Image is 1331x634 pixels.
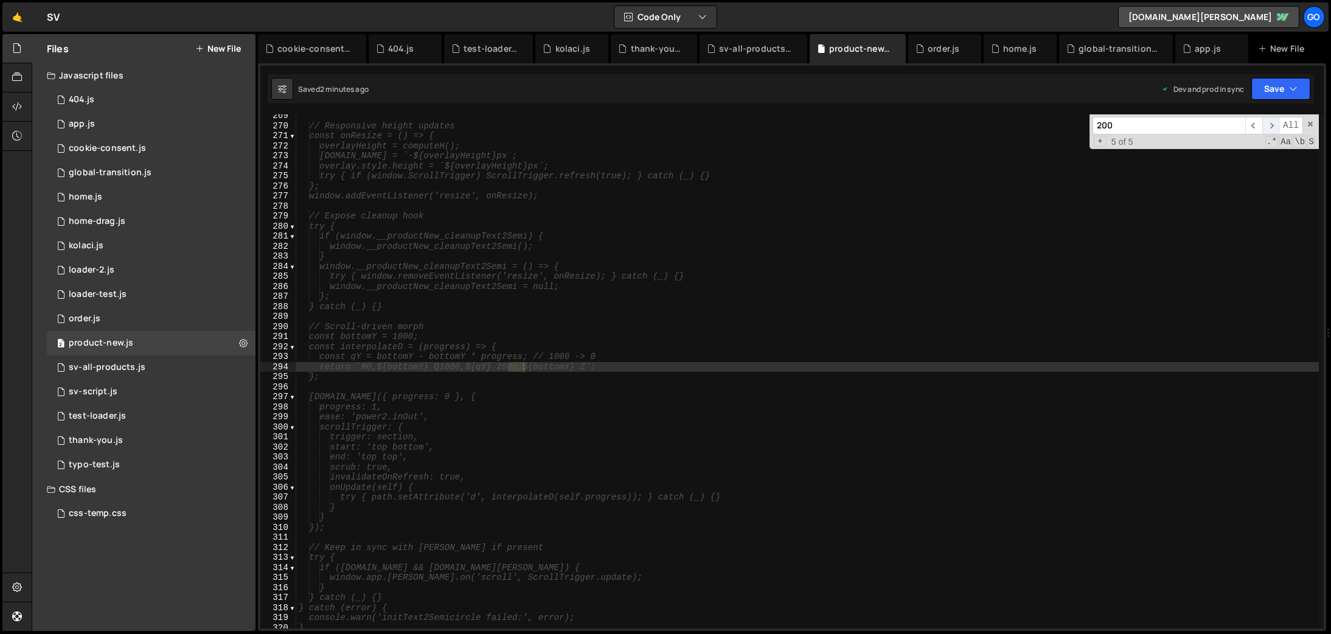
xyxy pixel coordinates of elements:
div: product-new.js [69,338,133,349]
div: Dev and prod in sync [1161,84,1244,94]
div: 14248/38890.js [47,185,255,209]
div: home.js [69,192,102,203]
div: 14248/46532.js [47,88,255,112]
div: 279 [260,211,296,221]
div: 308 [260,503,296,513]
div: 14248/41299.js [47,307,255,331]
div: 272 [260,141,296,152]
div: css-temp.css [69,508,127,519]
div: 311 [260,532,296,543]
div: 14248/46529.js [47,404,255,428]
div: 277 [260,191,296,201]
div: 317 [260,593,296,603]
div: 14248/41685.js [47,161,255,185]
div: 14248/42099.js [47,428,255,453]
div: 310 [260,523,296,533]
span: ​ [1245,117,1262,134]
div: 281 [260,231,296,242]
div: 305 [260,472,296,482]
div: 302 [260,442,296,453]
div: thank-you.js [69,435,123,446]
div: sv-script.js [69,386,117,397]
div: 294 [260,362,296,372]
div: 404.js [388,43,414,55]
div: 314 [260,563,296,573]
div: global-transition.js [1079,43,1158,55]
div: 297 [260,392,296,402]
div: order.js [928,43,959,55]
div: 284 [260,262,296,272]
div: 303 [260,452,296,462]
div: 315 [260,573,296,583]
div: 14248/45841.js [47,234,255,258]
div: 289 [260,312,296,322]
a: go [1303,6,1325,28]
div: sv-all-products.js [719,43,793,55]
div: 287 [260,291,296,302]
div: 293 [260,352,296,362]
div: 320 [260,623,296,633]
div: 275 [260,171,296,181]
div: cookie-consent.js [69,143,146,154]
div: 300 [260,422,296,433]
div: 319 [260,613,296,623]
span: RegExp Search [1265,136,1278,148]
div: 286 [260,282,296,292]
div: 292 [260,342,296,352]
span: ​ [1262,117,1279,134]
div: product-new.js [829,43,891,55]
div: 14248/38037.css [47,501,255,526]
div: app.js [1195,43,1221,55]
div: kolaci.js [555,43,590,55]
div: order.js [69,313,100,324]
div: home.js [1003,43,1037,55]
div: SV [47,10,60,24]
div: 304 [260,462,296,473]
div: 296 [260,382,296,392]
div: Saved [298,84,369,94]
span: Toggle Replace mode [1094,136,1107,147]
div: 269 [260,111,296,121]
div: 299 [260,412,296,422]
div: New File [1258,43,1309,55]
span: Alt-Enter [1279,117,1303,134]
div: 274 [260,161,296,172]
div: 298 [260,402,296,413]
div: 273 [260,151,296,161]
div: 280 [260,221,296,232]
span: 2 [57,340,64,349]
div: 301 [260,432,296,442]
button: Save [1251,78,1310,100]
div: app.js [69,119,95,130]
div: 14248/46958.js [47,136,255,161]
div: typo-test.js [69,459,120,470]
div: 14248/36561.js [47,380,255,404]
div: 312 [260,543,296,553]
span: CaseSensitive Search [1279,136,1292,148]
div: test-loader.js [69,411,126,422]
div: 318 [260,603,296,613]
div: sv-all-products.js [69,362,145,373]
button: New File [195,44,241,54]
div: 285 [260,271,296,282]
div: 295 [260,372,296,382]
div: 14248/40457.js [47,209,255,234]
div: home-drag.js [69,216,125,227]
a: [DOMAIN_NAME][PERSON_NAME] [1118,6,1299,28]
div: Javascript files [32,63,255,88]
div: 309 [260,512,296,523]
div: global-transition.js [69,167,151,178]
div: loader-test.js [69,289,127,300]
div: kolaci.js [69,240,103,251]
div: thank-you.js [631,43,683,55]
div: 14248/42526.js [47,258,255,282]
div: 14248/42454.js [47,282,255,307]
div: 14248/43355.js [47,453,255,477]
div: 313 [260,552,296,563]
div: 307 [260,492,296,503]
div: 291 [260,332,296,342]
button: Code Only [614,6,717,28]
div: 316 [260,583,296,593]
div: 288 [260,302,296,312]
